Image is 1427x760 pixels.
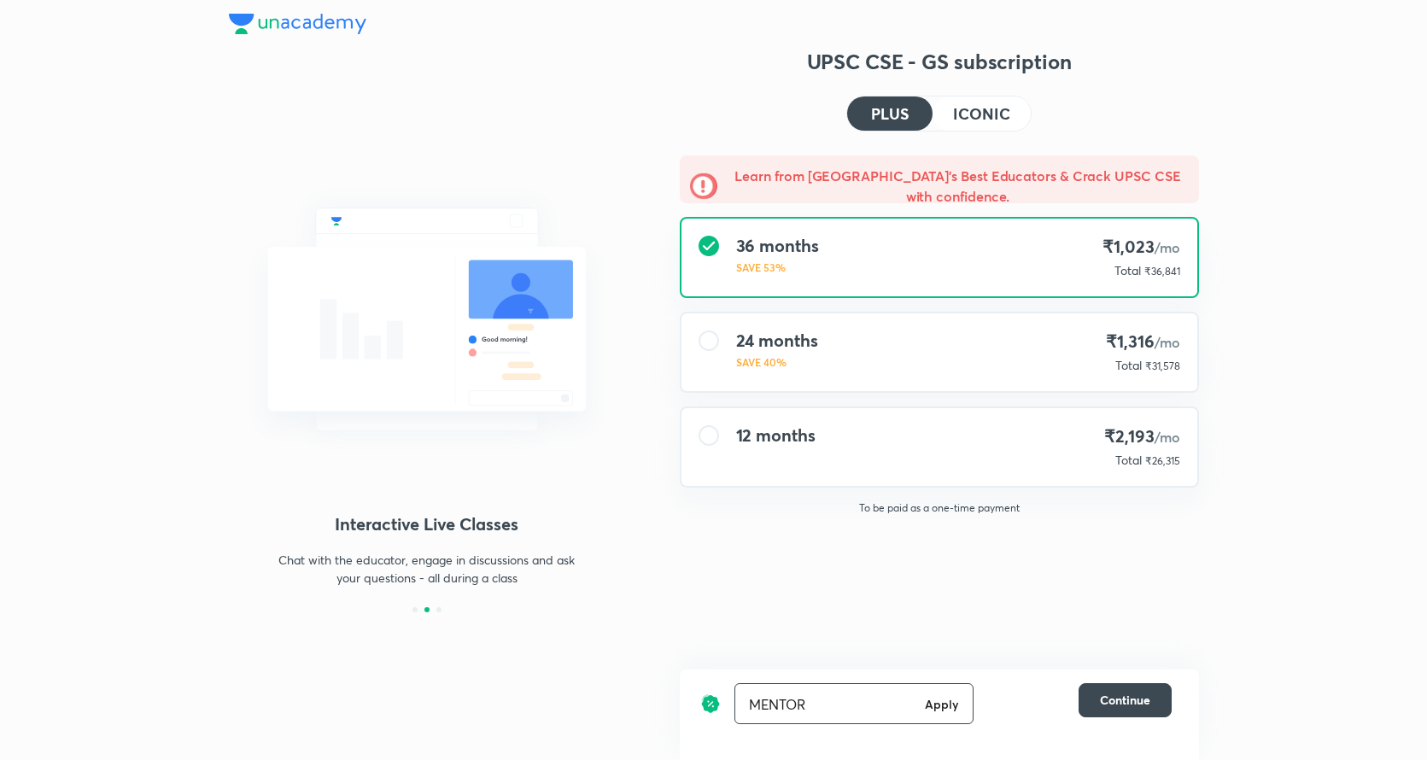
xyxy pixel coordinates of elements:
input: Have a referral code? [735,684,918,724]
span: /mo [1155,238,1180,256]
p: SAVE 53% [736,260,819,275]
h4: PLUS [871,106,909,121]
h4: ₹1,023 [1102,236,1179,259]
span: Continue [1100,692,1150,709]
span: /mo [1155,428,1180,446]
button: Continue [1079,683,1172,717]
h5: Learn from [GEOGRAPHIC_DATA]'s Best Educators & Crack UPSC CSE with confidence. [728,166,1189,207]
img: chat_with_educator_6cb3c64761.svg [229,171,625,468]
p: Total [1114,262,1141,279]
p: To be paid as a one-time payment [666,501,1213,515]
h4: ₹2,193 [1104,425,1179,448]
button: ICONIC [933,96,1030,131]
h3: UPSC CSE - GS subscription [680,48,1199,75]
h6: Apply [925,695,959,713]
h4: ICONIC [953,106,1009,121]
span: /mo [1155,333,1180,351]
h4: Interactive Live Classes [229,512,625,537]
h4: 12 months [736,425,816,446]
img: - [690,172,717,200]
p: Chat with the educator, engage in discussions and ask your questions - all during a class [278,551,576,587]
h4: ₹1,316 [1106,330,1179,354]
p: Total [1115,452,1142,469]
img: Company Logo [229,14,366,34]
h4: 24 months [736,330,818,351]
span: ₹36,841 [1144,265,1180,278]
p: Total [1115,357,1142,374]
h4: 36 months [736,236,819,256]
span: ₹26,315 [1145,454,1180,467]
span: ₹31,578 [1145,360,1180,372]
p: SAVE 40% [736,354,818,370]
button: PLUS [847,96,933,131]
img: discount [700,683,721,724]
